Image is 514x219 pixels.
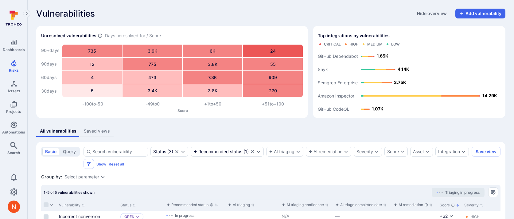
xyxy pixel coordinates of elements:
button: Sort by Severity [464,203,483,208]
button: AI triaging [269,149,294,154]
div: 735 [62,45,122,57]
div: AI remediation [394,202,428,208]
button: Save view [472,147,500,157]
button: Expand dropdown [344,149,349,154]
text: 4.14K [398,66,409,72]
button: Hide overview [413,9,450,18]
button: Sort by function(){return k.createElement(dN.A,{direction:"row",alignItems:"center",gap:4},k.crea... [228,202,255,207]
div: Top integrations by vulnerabilities [313,26,505,118]
button: Asset [413,149,424,154]
div: 55 [243,58,302,70]
span: Projects [6,109,21,114]
button: AI remediation [309,149,342,154]
p: Sorted by: Highest first [456,202,459,209]
p: Score [63,108,303,113]
button: Clear selection [250,149,255,154]
div: Severity [356,149,373,154]
div: All vulnerabilities [40,128,76,134]
button: Expand dropdown [425,149,430,154]
span: 1-5 of 5 vulnerabilities shown [44,190,95,195]
div: AI triaging [228,202,250,208]
div: 5 [62,84,122,97]
div: Low [391,42,400,47]
div: 7.3K [183,71,242,84]
text: GitHub CodeQL [318,106,349,112]
text: GitHub Dependabot [318,54,358,59]
div: 60 days [41,71,60,84]
button: Add vulnerability [455,9,505,18]
text: 3.75K [394,80,406,85]
div: ( 1 ) [193,149,249,154]
div: Recommended status [193,149,242,154]
button: Select parameter [64,174,99,179]
button: basic [42,148,59,155]
h2: Unresolved vulnerabilities [41,33,96,39]
div: Recommended status [166,202,213,208]
div: 775 [123,58,182,70]
button: Show [96,162,106,166]
span: Vulnerabilities [36,9,95,18]
button: Expand dropdown [461,149,466,154]
div: AI triage completed date [335,202,382,208]
div: 12 [62,58,122,70]
div: Status [153,149,166,154]
div: Critical [324,42,341,47]
div: 24 [243,45,302,57]
button: Sort by Vulnerability [59,203,85,208]
div: grouping parameters [64,174,105,179]
div: 90 days [41,58,60,70]
svg: Top integrations by vulnerabilities bar [318,49,500,113]
div: ( 3 ) [153,149,173,154]
text: Semgrep Enterprise [318,80,358,86]
div: 4 [62,71,122,84]
img: Loading... [166,215,173,216]
div: 6K [183,45,242,57]
button: Expand dropdown [256,149,261,154]
button: Clear selection [174,149,179,154]
button: Sort by function(){return k.createElement(dN.A,{direction:"row",alignItems:"center",gap:4},k.crea... [166,202,218,207]
div: AI triaging confidence [282,202,324,208]
div: The vulnerability score is based on the parameters defined in the settings [451,203,455,207]
span: Days unresolved for / Score [105,33,161,39]
span: Triaging in progress [445,190,480,195]
span: Top integrations by vulnerabilities [318,33,390,39]
div: Score [387,149,399,155]
img: Loading... [437,192,443,193]
span: Select all rows [44,202,49,207]
text: 1.65K [377,53,388,58]
button: Sort by Status [120,203,136,208]
div: +51 to +100 [243,101,303,107]
div: 3.9K [123,45,182,57]
button: Reset all [109,162,124,166]
span: Group by: [41,174,62,180]
div: -49 to 0 [123,101,183,107]
div: 3.8K [183,84,242,97]
div: In progress [166,213,223,218]
span: Dashboards [3,47,25,52]
div: Medium [367,42,383,47]
span: Assets [7,89,20,93]
div: Neeren Patki [8,201,20,213]
div: 270 [243,84,302,97]
div: 30 days [41,85,60,97]
button: Expand dropdown [136,215,139,219]
button: Expand dropdown [296,149,301,154]
button: Expand dropdown [374,149,379,154]
button: query [60,148,79,155]
button: Expand navigation menu [23,10,30,17]
input: Search vulnerability [92,149,145,155]
button: Sort by function(){return k.createElement(dN.A,{direction:"row",alignItems:"center",gap:4},k.crea... [282,202,329,207]
button: Manage columns [488,187,498,197]
button: Score [384,147,408,157]
div: 90+ days [41,44,60,57]
text: 14.29K [482,93,497,98]
div: 3.8K [183,58,242,70]
button: Sort by function(){return k.createElement(dN.A,{direction:"row",alignItems:"center",gap:4},k.crea... [335,202,387,207]
button: Sort by Score [440,203,459,208]
span: Automations [2,130,25,134]
div: Integration [438,149,460,154]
